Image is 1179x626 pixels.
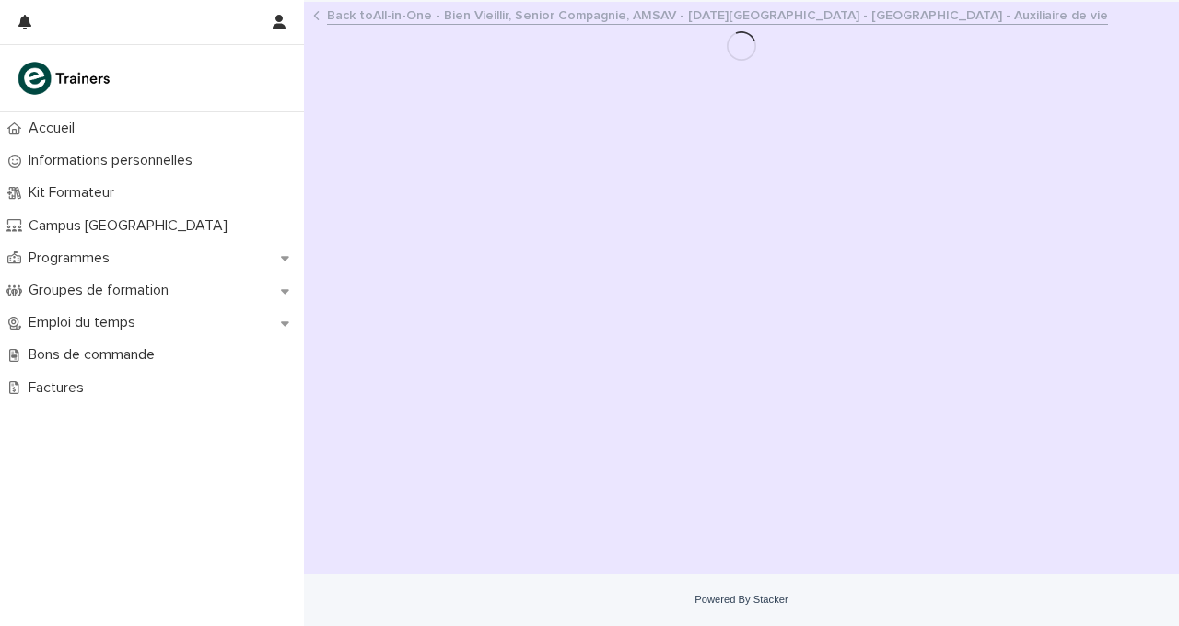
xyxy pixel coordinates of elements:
p: Groupes de formation [21,282,183,299]
p: Campus [GEOGRAPHIC_DATA] [21,217,242,235]
p: Accueil [21,120,89,137]
a: Back toAll-in-One - Bien Vieillir, Senior Compagnie, AMSAV - [DATE][GEOGRAPHIC_DATA] - [GEOGRAPHI... [327,4,1108,25]
a: Powered By Stacker [695,594,788,605]
p: Informations personnelles [21,152,207,169]
p: Kit Formateur [21,184,129,202]
p: Programmes [21,249,124,267]
p: Emploi du temps [21,314,150,331]
p: Factures [21,379,99,397]
p: Bons de commande [21,346,169,364]
img: K0CqGN7SDeD6s4JG8KQk [15,60,116,97]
